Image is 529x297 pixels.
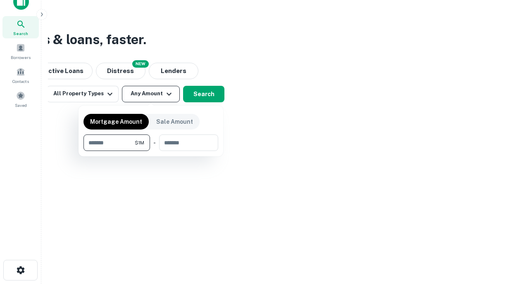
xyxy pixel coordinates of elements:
[488,231,529,271] iframe: Chat Widget
[153,134,156,151] div: -
[90,117,142,126] p: Mortgage Amount
[156,117,193,126] p: Sale Amount
[135,139,144,146] span: $1M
